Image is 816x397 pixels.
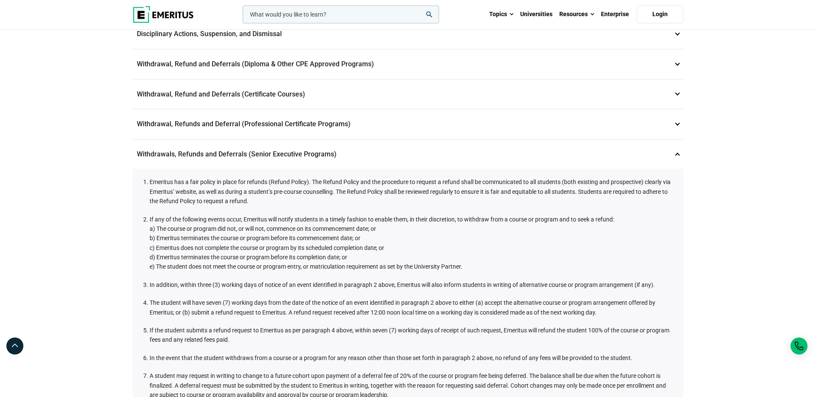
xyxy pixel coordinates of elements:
[150,326,675,345] li: If the student submits a refund request to Emeritus as per paragraph 4 above, within seven (7) wo...
[150,225,376,232] span: a) The course or program did not, or will not, commence on its commencement date; or
[150,263,462,270] span: e) The student does not meet the course or program entry, or matriculation requirement as set by ...
[150,244,384,251] span: c) Emeritus does not complete the course or program by its scheduled completion date; or
[150,298,675,317] li: The student will have seven (7) working days from the date of the notice of an event identified i...
[133,109,683,139] p: Withdrawal, Refunds and Deferral (Professional Certificate Programs)
[133,19,683,49] p: Disciplinary Actions, Suspension, and Dismissal
[637,6,683,23] a: Login
[133,79,683,109] p: Withdrawal, Refund and Deferrals (Certificate Courses)
[150,215,675,272] li: If any of the following events occur, Emeritus will notify students in a timely fashion to enable...
[150,254,347,261] span: d) Emeritus terminates the course or program before its completion date; or
[150,177,675,206] li: Emeritus has a fair policy in place for refunds (Refund Policy). The Refund Policy and the proced...
[150,235,360,241] span: b) Emeritus terminates the course or program before its commencement date; or
[133,49,683,79] p: Withdrawal, Refund and Deferrals (Diploma & Other CPE Approved Programs)
[243,6,439,23] input: woocommerce-product-search-field-0
[150,353,675,363] li: In the event that the student withdraws from a course or a program for any reason other than thos...
[133,139,683,169] p: Withdrawals, Refunds and Deferrals (Senior Executive Programs)
[150,280,675,289] li: In addition, within three (3) working days of notice of an event identified in paragraph 2 above,...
